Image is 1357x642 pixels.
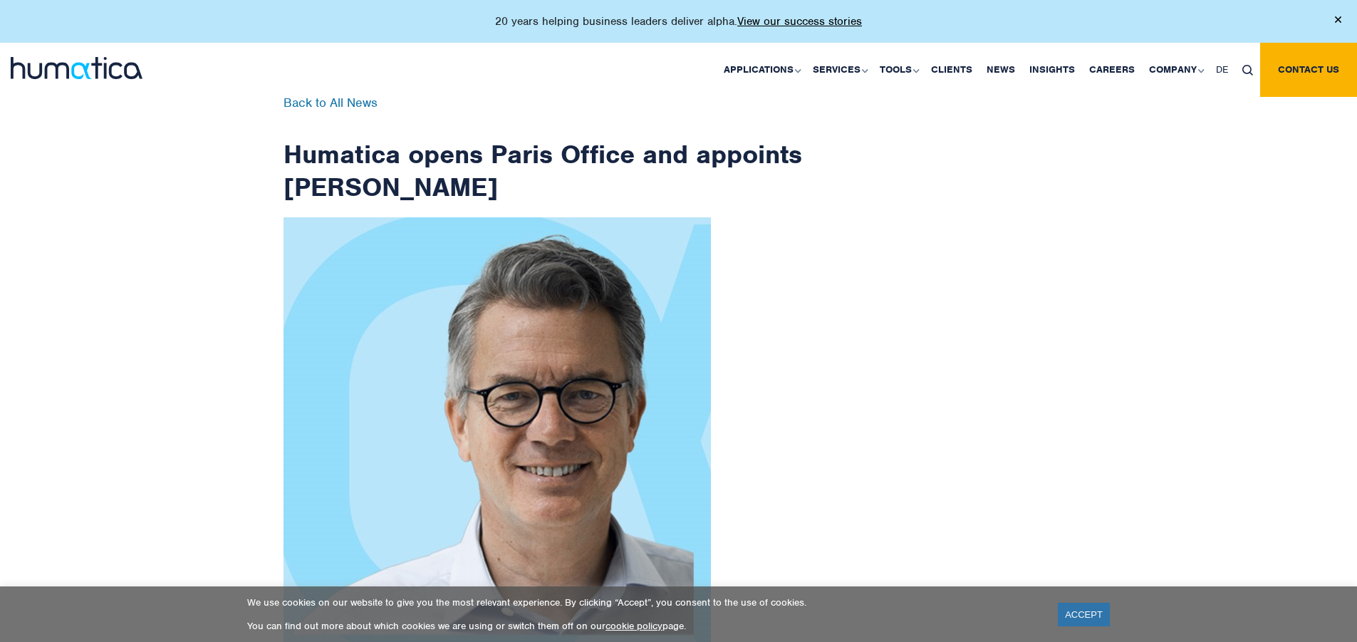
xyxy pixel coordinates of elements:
p: We use cookies on our website to give you the most relevant experience. By clicking “Accept”, you... [247,596,1040,609]
a: Contact us [1260,43,1357,97]
a: Applications [717,43,806,97]
a: Clients [924,43,979,97]
a: cookie policy [605,620,662,632]
a: Company [1142,43,1209,97]
img: logo [11,57,142,79]
p: You can find out more about which cookies we are using or switch them off on our page. [247,620,1040,632]
h1: Humatica opens Paris Office and appoints [PERSON_NAME] [284,97,804,203]
a: News [979,43,1022,97]
a: Back to All News [284,95,378,110]
p: 20 years helping business leaders deliver alpha. [495,14,862,29]
img: search_icon [1242,65,1253,76]
a: Tools [873,43,924,97]
a: ACCEPT [1058,603,1110,626]
a: Services [806,43,873,97]
a: Insights [1022,43,1082,97]
a: Careers [1082,43,1142,97]
span: DE [1216,63,1228,76]
a: DE [1209,43,1235,97]
a: View our success stories [737,14,862,29]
